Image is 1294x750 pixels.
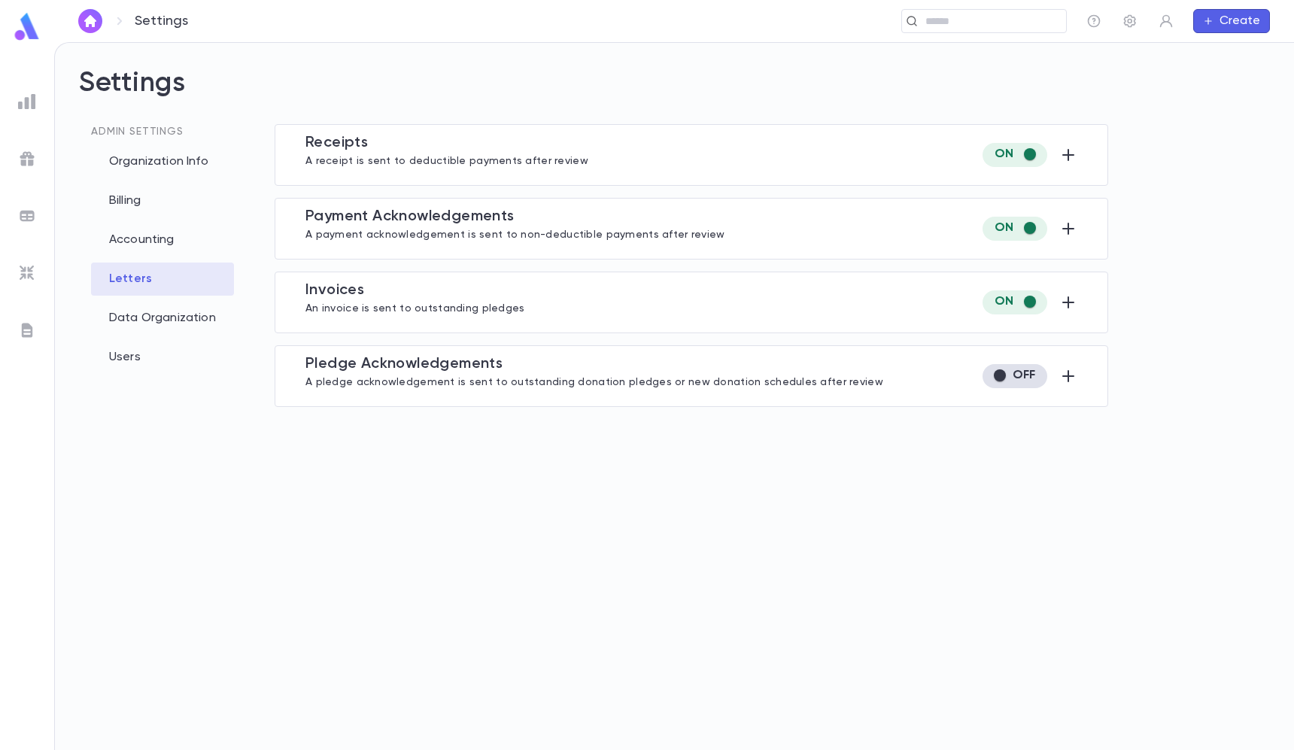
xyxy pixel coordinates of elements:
[81,15,99,27] img: home_white.a664292cf8c1dea59945f0da9f25487c.svg
[305,357,503,372] span: Pledge Acknowledgement s
[91,126,184,137] span: Admin Settings
[91,223,234,257] div: Accounting
[18,264,36,282] img: imports_grey.530a8a0e642e233f2baf0ef88e8c9fcb.svg
[135,13,188,29] p: Settings
[305,373,883,388] p: A pledge acknowledgement is sent to outstanding donation pledges or new donation schedules after ...
[91,184,234,217] div: Billing
[305,299,524,314] p: An invoice is sent to outstanding pledges
[91,263,234,296] div: Letters
[91,341,234,374] div: Users
[1193,9,1270,33] button: Create
[305,283,364,298] span: Invoice s
[79,67,1270,124] h2: Settings
[18,321,36,339] img: letters_grey.7941b92b52307dd3b8a917253454ce1c.svg
[18,93,36,111] img: reports_grey.c525e4749d1bce6a11f5fe2a8de1b229.svg
[305,209,515,224] span: Payment Acknowledgement s
[18,207,36,225] img: batches_grey.339ca447c9d9533ef1741baa751efc33.svg
[305,135,368,150] span: Receipt s
[305,226,724,241] p: A payment acknowledgement is sent to non-deductible payments after review
[91,302,234,335] div: Data Organization
[18,150,36,168] img: campaigns_grey.99e729a5f7ee94e3726e6486bddda8f1.svg
[12,12,42,41] img: logo
[91,145,234,178] div: Organization Info
[305,152,588,167] p: A receipt is sent to deductible payments after review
